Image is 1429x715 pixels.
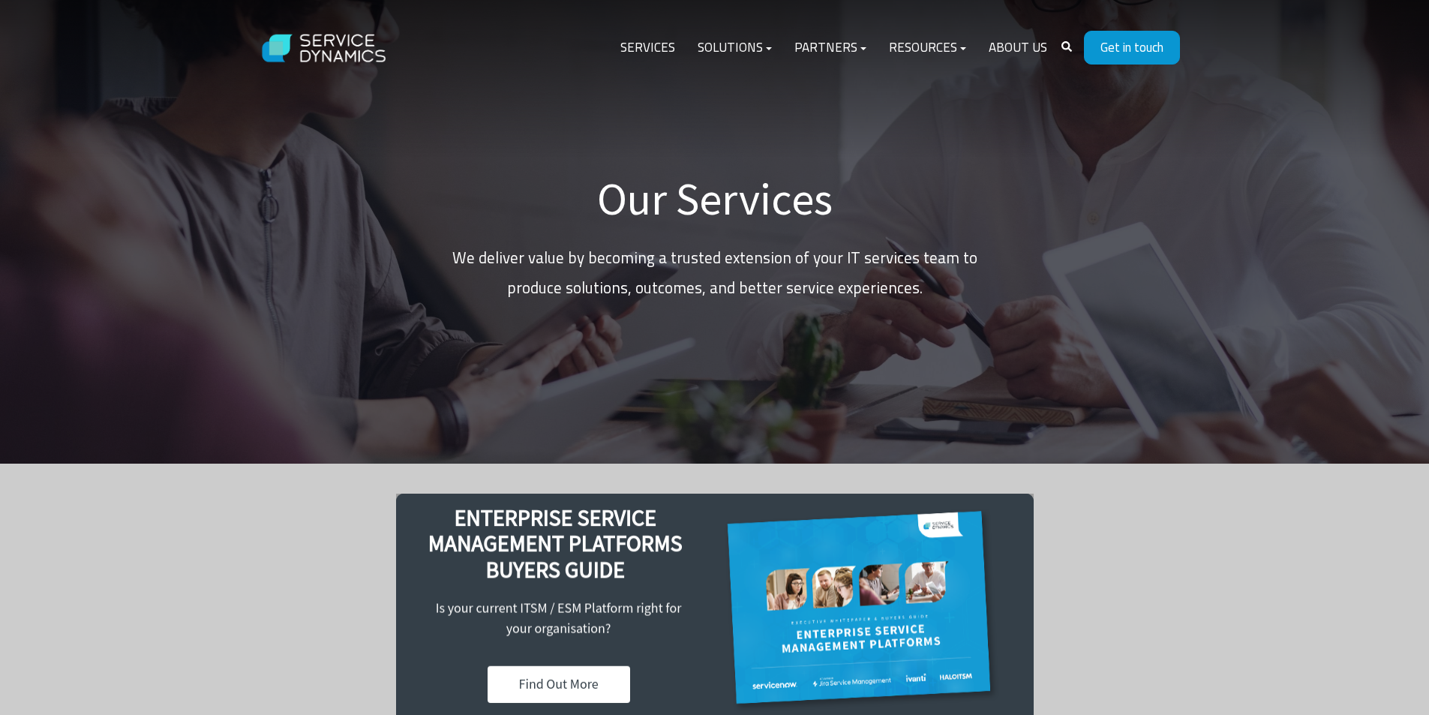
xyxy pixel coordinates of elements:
[686,30,783,66] a: Solutions
[1084,31,1180,65] a: Get in touch
[250,20,400,77] img: Service Dynamics Logo - White
[977,30,1058,66] a: About Us
[609,30,1058,66] div: Navigation Menu
[783,30,878,66] a: Partners
[878,30,977,66] a: Resources
[452,243,977,303] p: We deliver value by becoming a trusted extension of your IT services team to produce solutions, o...
[452,172,977,226] h1: Our Services
[609,30,686,66] a: Services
